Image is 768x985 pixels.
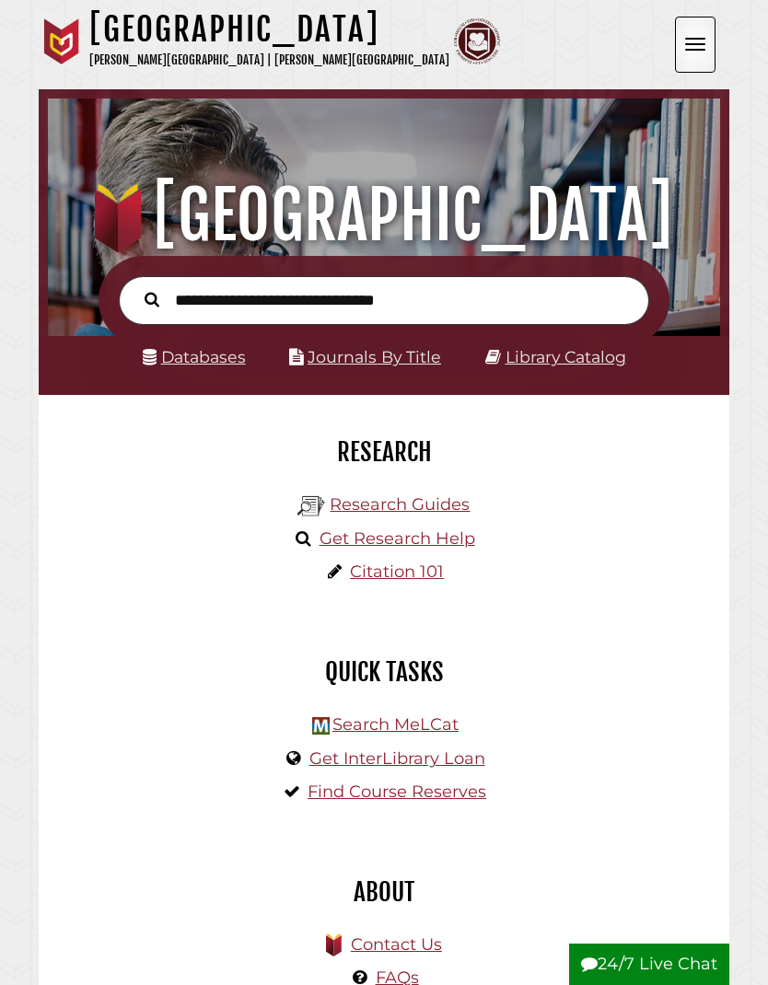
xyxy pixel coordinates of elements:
[675,17,716,73] button: Open the menu
[297,492,325,520] img: Hekman Library Logo
[52,876,716,908] h2: About
[39,18,85,64] img: Calvin University
[330,494,470,515] a: Research Guides
[143,347,246,366] a: Databases
[52,436,716,468] h2: Research
[52,656,716,688] h2: Quick Tasks
[454,18,500,64] img: Calvin Theological Seminary
[506,347,626,366] a: Library Catalog
[89,50,449,71] p: [PERSON_NAME][GEOGRAPHIC_DATA] | [PERSON_NAME][GEOGRAPHIC_DATA]
[308,347,441,366] a: Journals By Title
[351,934,442,955] a: Contact Us
[308,782,486,802] a: Find Course Reserves
[332,714,459,735] a: Search MeLCat
[60,175,709,256] h1: [GEOGRAPHIC_DATA]
[350,562,444,582] a: Citation 101
[309,748,485,769] a: Get InterLibrary Loan
[145,292,159,308] i: Search
[320,528,475,549] a: Get Research Help
[135,287,169,310] button: Search
[89,9,449,50] h1: [GEOGRAPHIC_DATA]
[312,717,330,735] img: Hekman Library Logo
